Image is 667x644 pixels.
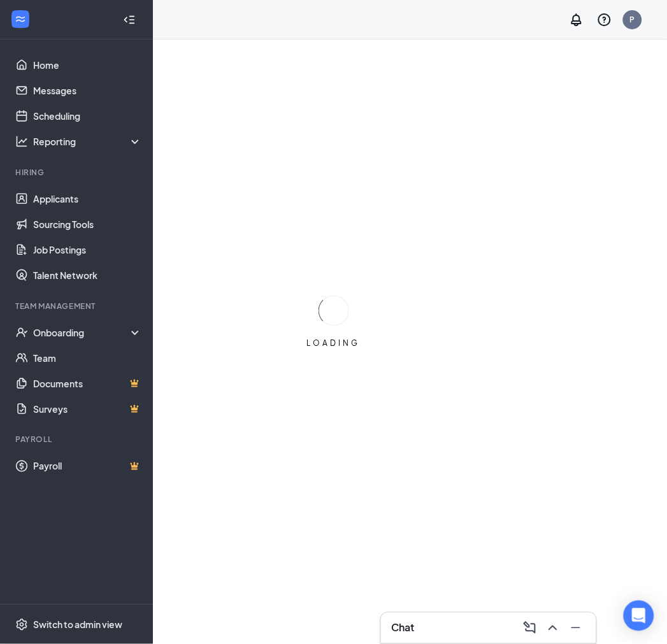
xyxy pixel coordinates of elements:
svg: Settings [15,619,28,631]
svg: QuestionInfo [597,12,612,27]
button: ComposeMessage [520,618,540,638]
a: Team [33,345,142,371]
h3: Chat [391,621,414,635]
div: Team Management [15,301,140,311]
svg: WorkstreamLogo [14,13,27,25]
a: Job Postings [33,237,142,262]
div: Reporting [33,135,143,148]
div: P [630,14,635,25]
div: Switch to admin view [33,619,122,631]
svg: Analysis [15,135,28,148]
svg: ChevronUp [545,620,561,636]
a: Messages [33,78,142,103]
svg: Minimize [568,620,584,636]
a: PayrollCrown [33,454,142,479]
svg: Notifications [569,12,584,27]
div: LOADING [302,338,366,348]
svg: Collapse [123,13,136,26]
svg: UserCheck [15,326,28,339]
button: ChevronUp [543,618,563,638]
div: Payroll [15,434,140,445]
a: Applicants [33,186,142,211]
a: DocumentsCrown [33,371,142,396]
button: Minimize [566,618,586,638]
div: Onboarding [33,326,131,339]
a: Home [33,52,142,78]
div: Hiring [15,167,140,178]
svg: ComposeMessage [522,620,538,636]
a: SurveysCrown [33,396,142,422]
a: Sourcing Tools [33,211,142,237]
div: Open Intercom Messenger [624,601,654,631]
a: Talent Network [33,262,142,288]
a: Scheduling [33,103,142,129]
